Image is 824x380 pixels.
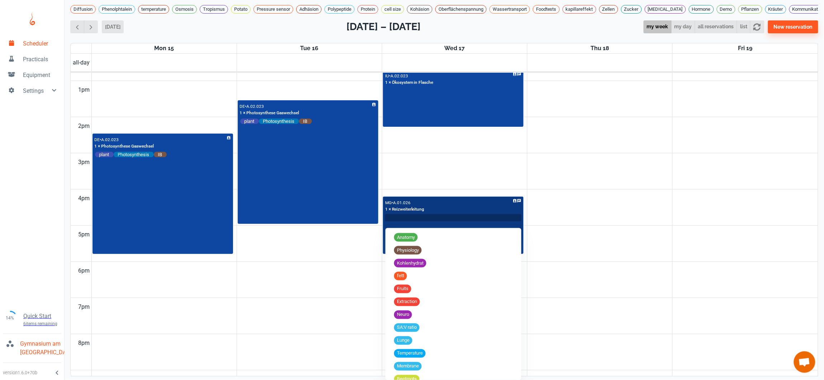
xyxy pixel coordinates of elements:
[84,20,98,34] button: Next week
[385,200,393,205] p: MG •
[240,104,247,109] p: DE •
[101,137,119,142] p: A.02.023
[154,151,167,158] span: IB
[299,118,312,124] span: IB
[77,153,91,171] div: 3pm
[95,151,114,158] span: plant
[394,285,411,293] span: Fruits
[381,5,404,14] div: cell size
[77,262,91,280] div: 6pm
[172,6,196,13] span: Osmosis
[247,104,264,109] p: A.02.023
[200,6,228,13] span: Tropismus
[394,298,420,306] span: Extraction
[394,311,412,318] span: Neuro
[750,20,764,34] button: refresh
[689,6,714,13] span: Hormone
[394,363,422,370] span: Membrane
[153,43,175,53] a: September 15, 2025
[737,20,750,34] button: list
[394,337,412,344] span: Lunge
[407,6,432,13] span: Kohäsion
[77,81,91,99] div: 1pm
[200,5,228,14] div: Tropismus
[358,6,378,13] span: Protein
[77,226,91,244] div: 5pm
[600,6,618,13] span: Zellen
[407,5,432,14] div: Kohäsion
[231,6,250,13] span: Potato
[645,6,686,13] span: [MEDICAL_DATA]
[717,5,735,14] div: Demo
[563,5,596,14] div: kapillareffekt
[794,351,815,373] div: Chat öffnen
[240,118,259,124] span: plant
[240,110,299,116] p: 1 × Photosynthese Gaswechsel
[435,5,487,14] div: Oberflächenspannung
[95,137,101,142] p: DE •
[394,350,426,357] span: Temperature
[394,273,407,280] span: fett
[297,6,321,13] span: Adhäsion
[299,43,320,53] a: September 16, 2025
[689,5,714,14] div: Hormone
[77,117,91,135] div: 2pm
[172,5,197,14] div: Osmosis
[138,5,169,14] div: temperature
[533,5,560,14] div: Foodtests
[533,6,559,13] span: Foodtests
[695,20,737,34] button: all reservations
[385,206,425,213] p: 1 × Reizweiterleitung
[385,73,390,78] p: IU •
[99,6,135,13] span: Phenolphtalein
[325,5,355,14] div: Polypeptide
[644,20,672,34] button: my week
[766,6,786,13] span: Kräuter
[357,5,378,14] div: Protein
[382,6,404,13] span: cell size
[717,6,735,13] span: Demo
[77,189,91,207] div: 4pm
[259,118,299,124] span: Photosynthesis
[77,334,91,352] div: 8pm
[394,324,420,331] span: SA:V ratio
[390,73,408,78] p: A.02.023
[738,5,762,14] div: Pflanzen
[589,43,611,53] a: September 18, 2025
[621,5,642,14] div: Zucker
[385,80,434,86] p: 1 × Ökosystem in Flasche
[394,234,418,241] span: Anatomy
[739,6,762,13] span: Pflanzen
[325,6,354,13] span: Polypeptide
[599,5,618,14] div: Zellen
[254,5,293,14] div: Pressure sensor
[768,20,818,33] button: New reservation
[490,6,530,13] span: Wassertransport
[296,5,322,14] div: Adhäsion
[765,5,786,14] div: Kräuter
[489,5,530,14] div: Wassertransport
[645,5,686,14] div: [MEDICAL_DATA]
[138,6,169,13] span: temperature
[254,6,293,13] span: Pressure sensor
[71,6,95,13] span: Diffusion
[70,20,84,34] button: Previous week
[114,151,154,158] span: Photosynthesis
[393,200,411,205] p: A.01.026
[231,5,251,14] div: Potato
[70,5,96,14] div: Diffusion
[436,6,486,13] span: Oberflächenspannung
[621,6,641,13] span: Zucker
[77,298,91,316] div: 7pm
[443,43,466,53] a: September 17, 2025
[346,19,421,34] h2: [DATE] – [DATE]
[95,143,154,150] p: 1 × Photosynthese Gaswechsel
[102,20,124,33] button: [DATE]
[99,5,135,14] div: Phenolphtalein
[671,20,695,34] button: my day
[394,247,422,254] span: Physiology
[737,43,754,53] a: September 19, 2025
[72,58,91,67] span: all-day
[394,260,426,267] span: Kohlenhydrat
[563,6,596,13] span: kapillareffekt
